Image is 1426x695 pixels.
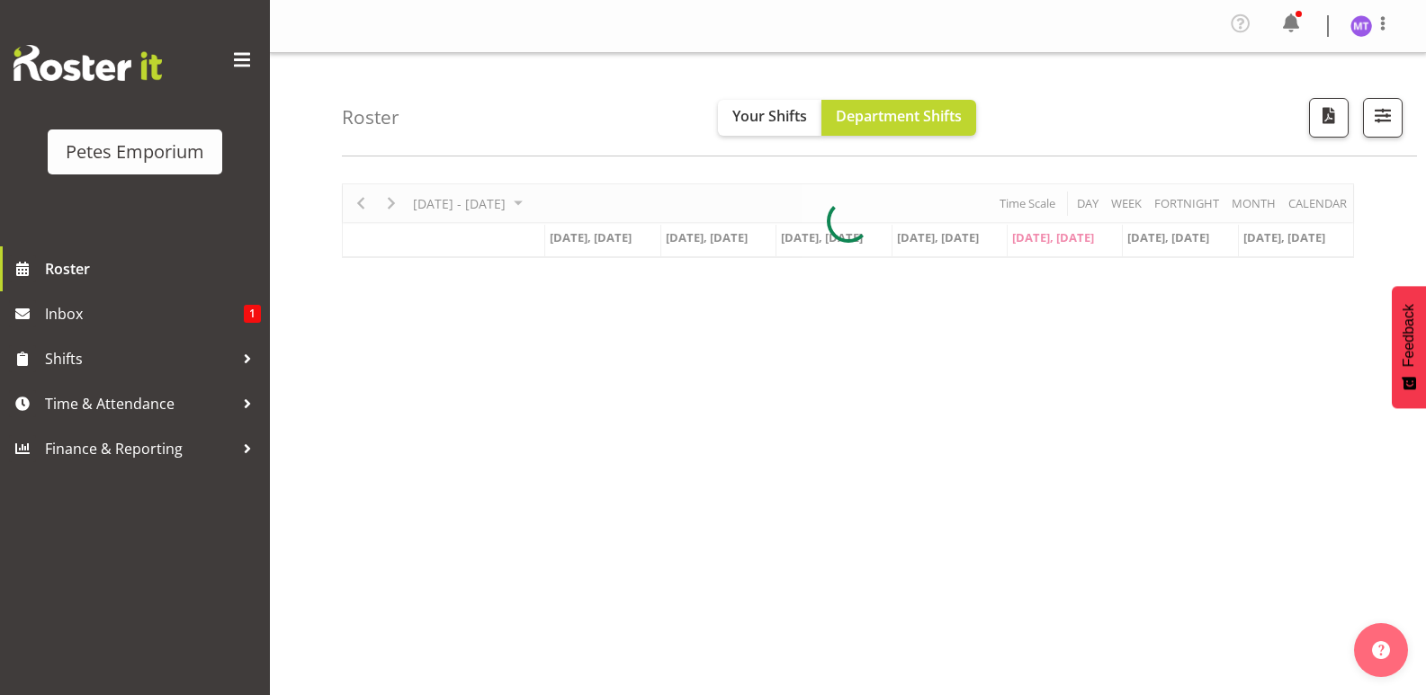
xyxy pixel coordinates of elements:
span: Shifts [45,345,234,372]
img: mya-taupawa-birkhead5814.jpg [1350,15,1372,37]
span: Inbox [45,300,244,327]
span: Your Shifts [732,106,807,126]
button: Your Shifts [718,100,821,136]
button: Download a PDF of the roster according to the set date range. [1309,98,1349,138]
span: Feedback [1401,304,1417,367]
span: 1 [244,305,261,323]
span: Time & Attendance [45,390,234,417]
span: Department Shifts [836,106,962,126]
div: Petes Emporium [66,138,204,165]
span: Roster [45,255,261,282]
img: Rosterit website logo [13,45,162,81]
button: Department Shifts [821,100,976,136]
h4: Roster [342,107,399,128]
button: Feedback - Show survey [1392,286,1426,408]
button: Filter Shifts [1363,98,1403,138]
img: help-xxl-2.png [1372,641,1390,659]
span: Finance & Reporting [45,435,234,462]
